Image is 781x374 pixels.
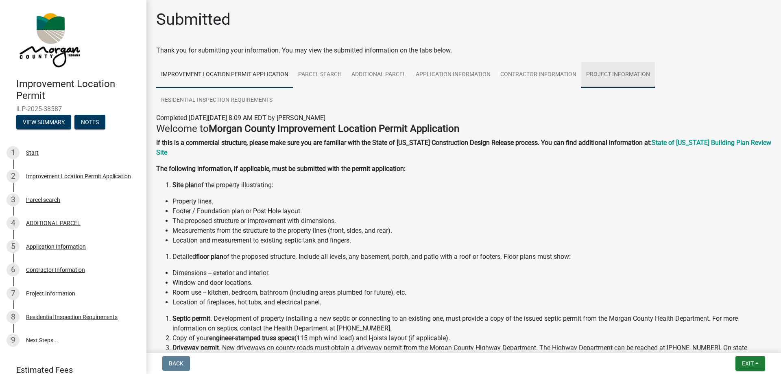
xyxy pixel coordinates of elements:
[26,291,75,296] div: Project Information
[156,87,277,114] a: Residential Inspection Requirements
[172,314,771,333] li: . Development of property installing a new septic or connecting to an existing one, must provide ...
[156,139,652,147] strong: If this is a commercial structure, please make sure you are familiar with the State of [US_STATE]...
[172,180,771,190] li: of the property illustrating:
[162,356,190,371] button: Back
[7,146,20,159] div: 1
[16,78,140,102] h4: Improvement Location Permit
[74,115,105,129] button: Notes
[169,360,183,367] span: Back
[172,288,771,297] li: Room use -- kitchen, bedroom, bathroom (including areas plumbed for future), etc.
[7,170,20,183] div: 2
[7,240,20,253] div: 5
[735,356,765,371] button: Exit
[156,114,325,122] span: Completed [DATE][DATE] 8:09 AM EDT by [PERSON_NAME]
[172,343,771,363] li: . New driveways on county roads must obtain a driveway permit from the Morgan County Highway Depa...
[156,139,771,156] a: State of [US_STATE] Building Plan Review Site
[156,123,771,135] h4: Welcome to
[26,314,118,320] div: Residential Inspection Requirements
[196,253,223,260] strong: floor plan
[156,10,231,29] h1: Submitted
[172,206,771,216] li: Footer / Foundation plan or Post Hole layout.
[7,217,20,230] div: 4
[26,197,60,203] div: Parcel search
[156,62,293,88] a: Improvement Location Permit Application
[411,62,495,88] a: Application Information
[172,268,771,278] li: Dimensions -- exterior and interior.
[172,226,771,236] li: Measurements from the structure to the property lines (front, sides, and rear).
[172,344,219,352] strong: Driveway permit
[172,252,771,262] li: Detailed of the proposed structure. Include all levels, any basement, porch, and patio with a roo...
[74,119,105,126] wm-modal-confirm: Notes
[172,236,771,245] li: Location and measurement to existing septic tank and fingers.
[172,216,771,226] li: The proposed structure or improvement with dimensions.
[7,193,20,206] div: 3
[172,278,771,288] li: Window and door locations.
[156,165,406,173] strong: The following information, if applicable, must be submitted with the permit application:
[16,105,130,113] span: ILP-2025-38587
[26,220,81,226] div: ADDITIONAL PARCEL
[172,297,771,307] li: Location of fireplaces, hot tubs, and electrical panel.
[26,267,85,273] div: Contractor Information
[26,173,131,179] div: Improvement Location Permit Application
[26,150,39,155] div: Start
[172,315,210,322] strong: Septic permit
[209,123,459,134] strong: Morgan County Improvement Location Permit Application
[172,333,771,343] li: Copy of your (115 mph wind load) and I-joists layout (if applicable).
[581,62,655,88] a: Project Information
[495,62,581,88] a: Contractor Information
[7,263,20,276] div: 6
[16,115,71,129] button: View Summary
[209,334,295,342] strong: engineer-stamped truss specs
[16,119,71,126] wm-modal-confirm: Summary
[156,46,771,55] div: Thank you for submitting your information. You may view the submitted information on the tabs below.
[172,181,198,189] strong: Site plan
[7,334,20,347] div: 9
[7,287,20,300] div: 7
[16,9,82,70] img: Morgan County, Indiana
[172,197,771,206] li: Property lines.
[742,360,754,367] span: Exit
[26,244,86,249] div: Application Information
[7,311,20,324] div: 8
[347,62,411,88] a: ADDITIONAL PARCEL
[293,62,347,88] a: Parcel search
